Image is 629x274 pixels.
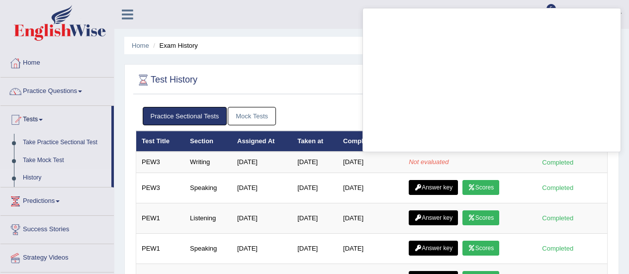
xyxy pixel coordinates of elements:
span: 5 [546,4,556,13]
div: Completed [539,183,577,193]
div: Completed [539,213,577,223]
a: Scores [462,210,499,225]
a: Tests [0,106,111,131]
td: Speaking [184,233,232,264]
em: Not evaluated [409,158,449,166]
a: Take Practice Sectional Test [18,134,111,152]
a: Practice Sectional Tests [143,107,227,125]
td: [DATE] [338,173,403,203]
li: Exam History [151,41,198,50]
td: Speaking [184,173,232,203]
td: [DATE] [292,203,338,233]
th: Test Title [136,131,185,152]
th: Taken at [292,131,338,152]
td: [DATE] [232,203,292,233]
a: Scores [462,180,499,195]
a: Mock Tests [228,107,276,125]
div: Completed [539,157,577,168]
a: Answer key [409,180,458,195]
td: PEW3 [136,152,185,173]
td: [DATE] [338,233,403,264]
a: Predictions [0,187,114,212]
h2: Test History [136,73,197,88]
a: Answer key [409,241,458,256]
td: Writing [184,152,232,173]
a: Answer key [409,210,458,225]
td: [DATE] [232,173,292,203]
a: History [18,169,111,187]
a: Practice Questions [0,78,114,102]
a: Home [0,49,114,74]
td: [DATE] [292,173,338,203]
td: PEW1 [136,233,185,264]
td: PEW3 [136,173,185,203]
th: Completed At [338,131,403,152]
th: Section [184,131,232,152]
a: Strategy Videos [0,244,114,269]
td: [DATE] [232,233,292,264]
th: Assigned At [232,131,292,152]
td: [DATE] [292,233,338,264]
a: Home [132,42,149,49]
td: [DATE] [292,152,338,173]
a: Take Mock Test [18,152,111,170]
td: [DATE] [338,203,403,233]
td: Listening [184,203,232,233]
td: PEW1 [136,203,185,233]
td: [DATE] [232,152,292,173]
a: Scores [462,241,499,256]
div: Completed [539,243,577,254]
td: [DATE] [338,152,403,173]
a: Success Stories [0,216,114,241]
